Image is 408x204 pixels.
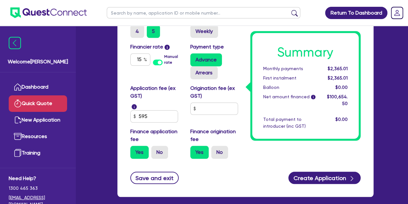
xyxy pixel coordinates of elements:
[325,7,387,19] a: Return To Dashboard
[9,37,21,49] img: icon-menu-close
[327,75,347,81] span: $2,365.01
[9,79,67,95] a: Dashboard
[9,112,67,128] a: New Application
[9,95,67,112] a: Quick Quote
[9,145,67,161] a: Training
[327,94,347,106] span: $100,654.50
[311,95,315,100] span: i
[288,172,361,184] button: Create Application
[14,133,22,140] img: resources
[258,116,321,130] div: Total payment to introducer (inc GST)
[9,185,67,192] span: 1300 465 363
[132,104,137,109] span: i
[130,25,144,38] label: 4
[164,45,170,50] span: i
[14,100,22,107] img: quick-quote
[190,25,218,38] label: Weekly
[14,149,22,157] img: training
[130,128,181,143] label: Finance application fee
[190,84,241,100] label: Origination fee (ex GST)
[130,84,181,100] label: Application fee (ex GST)
[14,116,22,124] img: new-application
[258,75,321,81] div: First instalment
[190,128,241,143] label: Finance origination fee
[190,66,218,79] label: Arrears
[190,43,224,51] label: Payment type
[107,7,300,18] input: Search by name, application ID or mobile number...
[151,146,168,159] label: No
[335,85,347,90] span: $0.00
[263,45,348,60] h1: Summary
[335,117,347,122] span: $0.00
[10,7,87,18] img: quest-connect-logo-blue
[164,54,180,65] label: Manual rate
[130,43,170,51] label: Financier rate
[9,128,67,145] a: Resources
[147,25,160,38] label: 5
[190,146,209,159] label: Yes
[9,175,67,182] span: Need Help?
[258,93,321,107] div: Net amount financed
[211,146,228,159] label: No
[130,172,179,184] button: Save and exit
[190,53,222,66] label: Advance
[8,58,68,66] span: Welcome [PERSON_NAME]
[258,84,321,91] div: Balloon
[389,5,405,21] a: Dropdown toggle
[130,146,149,159] label: Yes
[327,66,347,71] span: $2,365.01
[258,65,321,72] div: Monthly payments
